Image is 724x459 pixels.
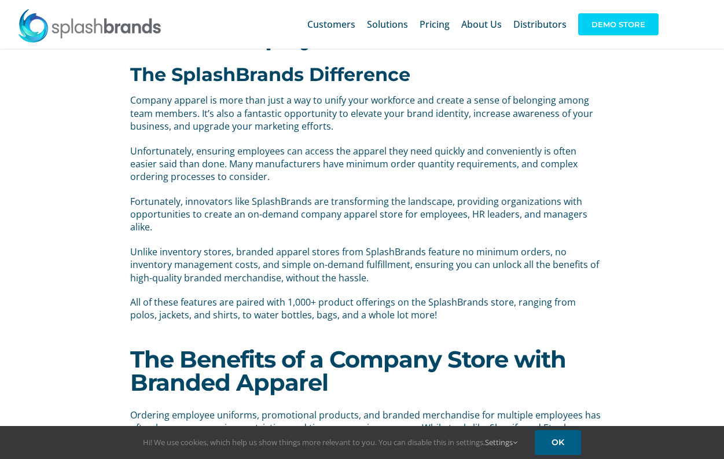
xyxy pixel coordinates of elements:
[130,94,602,133] p: Company apparel is more than just a way to unify your workforce and create a sense of belonging a...
[130,348,593,394] h1: The Benefits of a Company Store with Branded Apparel
[130,245,602,284] p: Unlike inventory stores, branded apparel stores from SplashBrands feature no minimum orders, no i...
[307,6,659,43] nav: Main Menu Sticky
[578,13,659,35] span: DEMO STORE
[420,6,450,43] a: Pricing
[130,3,593,49] h1: Building A Company Apparel Store for Your Employees
[130,195,602,234] p: Fortunately, innovators like SplashBrands are transforming the landscape, providing organizations...
[307,6,355,43] a: Customers
[485,437,517,447] a: Settings
[513,6,567,43] a: Distributors
[578,6,659,43] a: DEMO STORE
[535,430,581,455] a: OK
[17,8,162,43] img: SplashBrands.com Logo
[307,20,355,29] span: Customers
[367,20,408,29] span: Solutions
[461,20,502,29] span: About Us
[143,437,517,447] span: Hi! We use cookies, which help us show things more relevant to you. You can disable this in setti...
[513,20,567,29] span: Distributors
[130,63,410,86] b: The SplashBrands Difference
[420,20,450,29] span: Pricing
[130,145,602,183] p: Unfortunately, ensuring employees can access the apparel they need quickly and conveniently is of...
[130,296,602,322] p: All of these features are paired with 1,000+ product offerings on the SplashBrands store, ranging...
